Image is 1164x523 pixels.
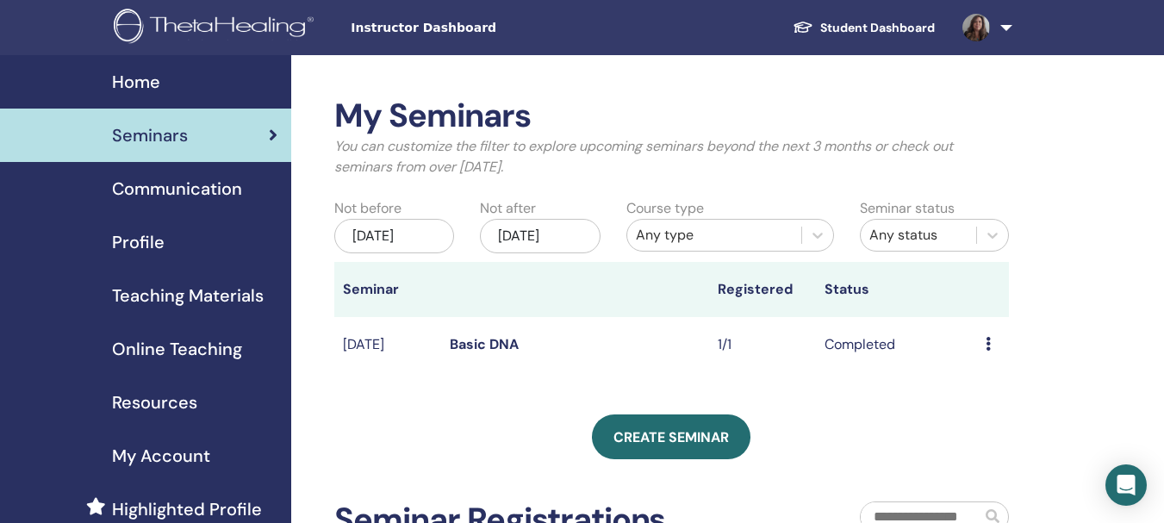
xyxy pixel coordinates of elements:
[334,219,454,253] div: [DATE]
[112,69,160,95] span: Home
[816,317,976,373] td: Completed
[112,389,197,415] span: Resources
[114,9,320,47] img: logo.png
[860,198,955,219] label: Seminar status
[962,14,990,41] img: default.jpg
[869,225,968,246] div: Any status
[709,317,816,373] td: 1/1
[592,414,750,459] a: Create seminar
[709,262,816,317] th: Registered
[1105,464,1147,506] div: Open Intercom Messenger
[112,122,188,148] span: Seminars
[112,283,264,308] span: Teaching Materials
[450,335,519,353] a: Basic DNA
[112,336,242,362] span: Online Teaching
[351,19,609,37] span: Instructor Dashboard
[626,198,704,219] label: Course type
[334,317,441,373] td: [DATE]
[779,12,949,44] a: Student Dashboard
[793,20,813,34] img: graduation-cap-white.svg
[334,97,1009,136] h2: My Seminars
[480,219,600,253] div: [DATE]
[480,198,536,219] label: Not after
[112,229,165,255] span: Profile
[112,443,210,469] span: My Account
[112,496,262,522] span: Highlighted Profile
[112,176,242,202] span: Communication
[816,262,976,317] th: Status
[636,225,793,246] div: Any type
[613,428,729,446] span: Create seminar
[334,262,441,317] th: Seminar
[334,198,401,219] label: Not before
[334,136,1009,177] p: You can customize the filter to explore upcoming seminars beyond the next 3 months or check out s...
